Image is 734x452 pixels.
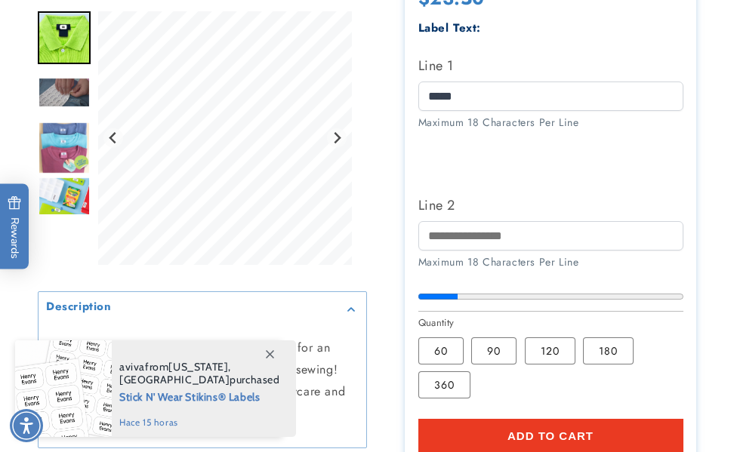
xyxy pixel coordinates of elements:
p: These labels stick to the of clothing for an easy, convenient way to label. No ironing or sewing!... [46,337,359,424]
span: [GEOGRAPHIC_DATA] [119,373,230,386]
span: Add to cart [507,429,594,443]
label: 120 [525,337,575,364]
span: hace 15 horas [119,416,280,429]
label: 360 [418,371,470,398]
div: Accessibility Menu [10,409,43,442]
button: Next slide [327,128,347,148]
strong: care tags [177,339,233,356]
span: Rewards [8,195,22,258]
img: null [38,77,91,108]
img: Stick N' Wear® Labels - Label Land [38,11,91,64]
div: Go to slide 5 [38,177,91,229]
summary: Description [39,292,366,326]
label: Line 1 [418,54,683,78]
span: Stick N' Wear Stikins® Labels [119,386,280,405]
div: Maximum 18 Characters Per Line [418,254,683,270]
div: Go to slide 3 [38,66,91,119]
label: Label Text: [418,20,482,36]
label: 60 [418,337,464,364]
img: Stick N' Wear® Labels - Label Land [38,177,91,229]
h2: Description [46,300,112,315]
label: 180 [583,337,634,364]
label: 90 [471,337,517,364]
div: Go to slide 2 [38,11,91,64]
div: Maximum 18 Characters Per Line [418,115,683,131]
span: from , purchased [119,361,280,386]
label: Line 2 [418,193,683,217]
button: Previous slide [103,128,124,148]
span: [US_STATE] [168,360,228,374]
span: aviva [119,360,145,374]
legend: Quantity [418,315,456,331]
img: Stick N' Wear® Labels - Label Land [38,121,91,174]
div: Go to slide 4 [38,121,91,174]
iframe: Gorgias live chat messenger [595,396,719,437]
